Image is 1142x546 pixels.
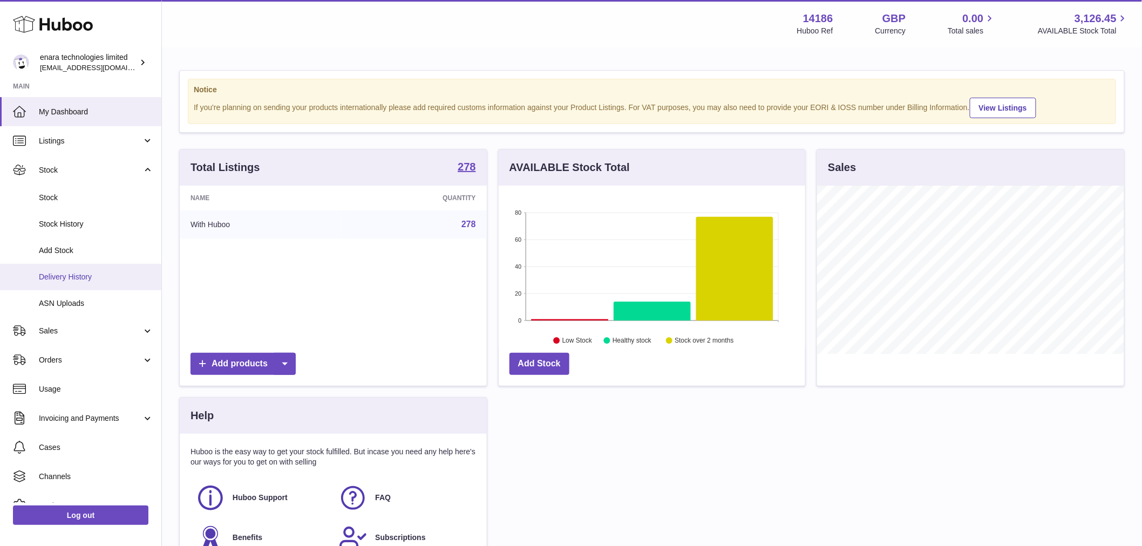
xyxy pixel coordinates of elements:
[39,298,153,309] span: ASN Uploads
[970,98,1036,118] a: View Listings
[191,447,476,467] p: Huboo is the easy way to get your stock fulfilled. But incase you need any help here's our ways f...
[509,353,569,375] a: Add Stock
[375,533,425,543] span: Subscriptions
[963,11,984,26] span: 0.00
[39,355,142,365] span: Orders
[515,209,521,216] text: 80
[461,220,476,229] a: 278
[39,193,153,203] span: Stock
[875,26,906,36] div: Currency
[39,326,142,336] span: Sales
[458,161,475,174] a: 278
[233,533,262,543] span: Benefits
[180,186,342,210] th: Name
[39,413,142,424] span: Invoicing and Payments
[191,160,260,175] h3: Total Listings
[342,186,487,210] th: Quantity
[797,26,833,36] div: Huboo Ref
[39,107,153,117] span: My Dashboard
[39,472,153,482] span: Channels
[882,11,906,26] strong: GBP
[191,408,214,423] h3: Help
[39,272,153,282] span: Delivery History
[803,11,833,26] strong: 14186
[515,263,521,270] text: 40
[39,501,153,511] span: Settings
[613,337,652,345] text: Healthy stock
[1038,11,1129,36] a: 3,126.45 AVAILABLE Stock Total
[39,245,153,256] span: Add Stock
[828,160,856,175] h3: Sales
[39,442,153,453] span: Cases
[39,219,153,229] span: Stock History
[675,337,733,345] text: Stock over 2 months
[191,353,296,375] a: Add products
[13,506,148,525] a: Log out
[196,483,328,513] a: Huboo Support
[375,493,391,503] span: FAQ
[515,290,521,297] text: 20
[1038,26,1129,36] span: AVAILABLE Stock Total
[40,52,137,73] div: enara technologies limited
[562,337,593,345] text: Low Stock
[194,96,1110,118] div: If you're planning on sending your products internationally please add required customs informati...
[39,136,142,146] span: Listings
[948,11,996,36] a: 0.00 Total sales
[233,493,288,503] span: Huboo Support
[458,161,475,172] strong: 278
[39,165,142,175] span: Stock
[515,236,521,243] text: 60
[40,63,159,72] span: [EMAIL_ADDRESS][DOMAIN_NAME]
[1075,11,1117,26] span: 3,126.45
[180,210,342,238] td: With Huboo
[948,26,996,36] span: Total sales
[39,384,153,394] span: Usage
[13,54,29,71] img: internalAdmin-14186@internal.huboo.com
[509,160,630,175] h3: AVAILABLE Stock Total
[194,85,1110,95] strong: Notice
[518,317,521,324] text: 0
[338,483,470,513] a: FAQ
